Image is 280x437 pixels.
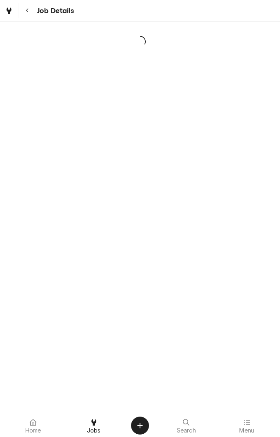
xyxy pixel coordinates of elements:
[156,416,216,435] a: Search
[217,416,277,435] a: Menu
[87,427,101,434] span: Jobs
[20,3,35,18] button: Navigate back
[3,416,63,435] a: Home
[25,427,41,434] span: Home
[2,3,16,18] a: Go to Jobs
[64,416,124,435] a: Jobs
[35,5,74,16] span: Job Details
[239,427,254,434] span: Menu
[131,417,149,435] button: Create Object
[177,427,196,434] span: Search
